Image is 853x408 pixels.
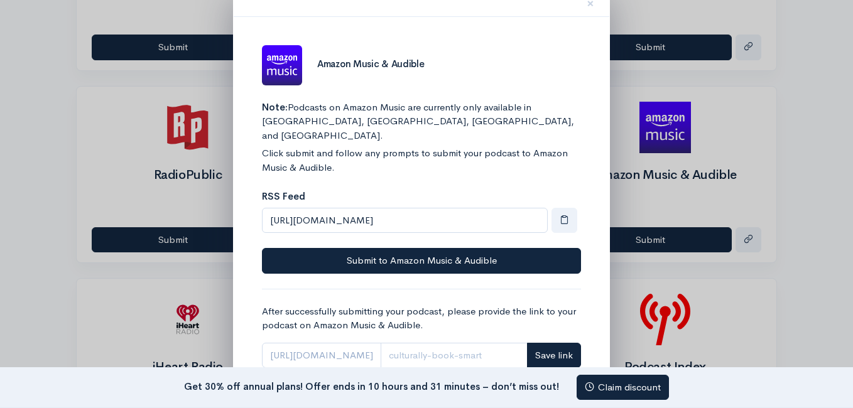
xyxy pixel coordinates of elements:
[381,343,528,368] input: Link
[262,304,581,333] p: After successfully submitting your podcast, please provide the link to your podcast on Amazon Mus...
[262,190,305,202] strong: RSS Feed
[551,208,577,234] button: Copy RSS Feed
[535,349,573,361] span: Save link
[262,208,548,234] input: RSS Feed
[317,59,581,70] h4: Amazon Music & Audible
[262,45,302,85] img: Amazon Music & Audible logo
[262,146,581,174] p: Click submit and follow any prompts to submit your podcast to Amazon Music & Audible.
[262,100,581,143] p: Podcasts on Amazon Music are currently only available in [GEOGRAPHIC_DATA], [GEOGRAPHIC_DATA], [G...
[262,101,288,113] strong: Note:
[527,343,581,368] button: Save link
[262,248,581,274] button: Submit to Amazon Music & Audible
[184,380,559,392] strong: Get 30% off annual plans! Offer ends in 10 hours and 31 minutes – don’t miss out!
[577,375,669,400] a: Claim discount
[262,343,381,368] span: [URL][DOMAIN_NAME]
